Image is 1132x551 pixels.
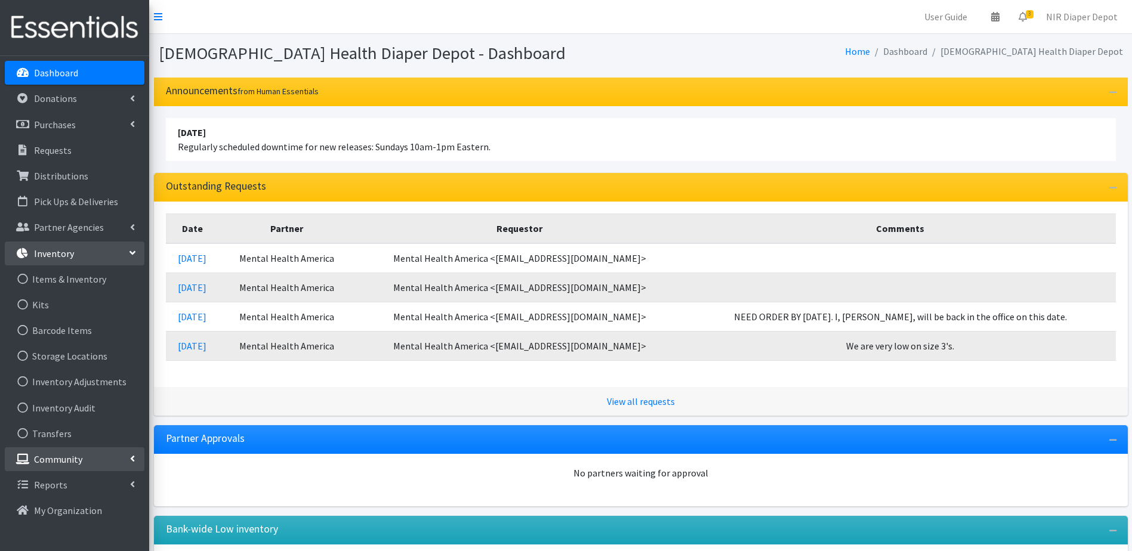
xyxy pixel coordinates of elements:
a: Community [5,447,144,471]
h3: Partner Approvals [166,432,245,445]
li: Dashboard [870,43,927,60]
a: Reports [5,473,144,497]
th: Date [166,213,219,243]
td: Mental Health America [219,243,354,273]
p: Inventory [34,247,74,259]
small: from Human Essentials [237,86,319,97]
h3: Outstanding Requests [166,180,266,193]
a: Kits [5,293,144,317]
p: Community [34,453,82,465]
a: Items & Inventory [5,267,144,291]
strong: [DATE] [178,126,206,138]
li: Regularly scheduled downtime for new releases: Sundays 10am-1pm Eastern. [166,118,1116,161]
a: [DATE] [178,311,206,323]
h1: [DEMOGRAPHIC_DATA] Health Diaper Depot - Dashboard [159,43,637,64]
td: Mental Health America <[EMAIL_ADDRESS][DOMAIN_NAME]> [354,302,685,331]
th: Requestor [354,213,685,243]
p: Reports [34,479,67,491]
a: Partner Agencies [5,215,144,239]
td: We are very low on size 3's. [685,331,1115,360]
a: Distributions [5,164,144,188]
a: NIR Diaper Depot [1037,5,1127,29]
td: NEED ORDER BY [DATE]. I, [PERSON_NAME], will be back in the office on this date. [685,302,1115,331]
a: Home [845,45,870,57]
li: [DEMOGRAPHIC_DATA] Health Diaper Depot [927,43,1123,60]
p: Dashboard [34,67,78,79]
td: Mental Health America [219,273,354,302]
a: Inventory [5,242,144,265]
a: Dashboard [5,61,144,85]
a: Donations [5,86,144,110]
p: Requests [34,144,72,156]
img: HumanEssentials [5,8,144,48]
a: [DATE] [178,252,206,264]
p: Purchases [34,119,76,131]
a: Pick Ups & Deliveries [5,190,144,213]
p: Pick Ups & Deliveries [34,196,118,208]
td: Mental Health America <[EMAIL_ADDRESS][DOMAIN_NAME]> [354,243,685,273]
p: Donations [34,92,77,104]
a: Purchases [5,113,144,137]
div: No partners waiting for approval [166,466,1116,480]
span: 3 [1026,10,1034,18]
a: Inventory Audit [5,396,144,420]
td: Mental Health America <[EMAIL_ADDRESS][DOMAIN_NAME]> [354,331,685,360]
a: Inventory Adjustments [5,370,144,394]
p: Distributions [34,170,88,182]
td: Mental Health America [219,331,354,360]
a: 3 [1009,5,1037,29]
a: Storage Locations [5,344,144,368]
a: Requests [5,138,144,162]
a: My Organization [5,499,144,522]
th: Comments [685,213,1115,243]
a: Transfers [5,422,144,445]
a: User Guide [915,5,977,29]
h3: Announcements [166,85,319,97]
a: [DATE] [178,340,206,352]
p: Partner Agencies [34,221,104,233]
a: Barcode Items [5,318,144,342]
a: [DATE] [178,281,206,293]
td: Mental Health America [219,302,354,331]
td: Mental Health America <[EMAIL_ADDRESS][DOMAIN_NAME]> [354,273,685,302]
a: View all requests [607,395,675,407]
th: Partner [219,213,354,243]
h3: Bank-wide Low inventory [166,523,278,535]
p: My Organization [34,504,102,516]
